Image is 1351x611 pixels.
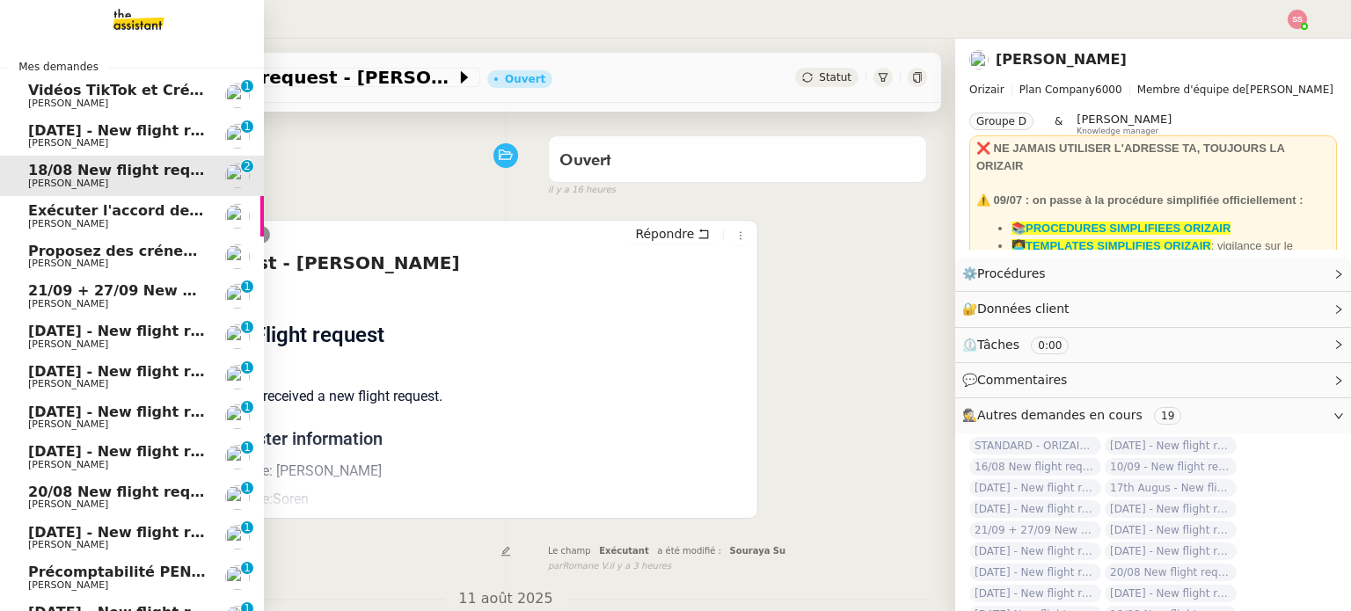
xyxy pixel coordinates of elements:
[1019,84,1095,96] span: Plan Company
[1077,113,1172,135] app-user-label: Knowledge manager
[244,441,251,457] p: 1
[969,564,1101,581] span: [DATE] - New flight request - [PERSON_NAME]
[28,404,391,420] span: [DATE] - New flight request - [PERSON_NAME]
[962,264,1054,284] span: ⚙️
[1154,407,1181,425] nz-tag: 19
[28,218,108,229] span: [PERSON_NAME]
[28,162,371,178] span: 18/08 New flight request - [PERSON_NAME]
[241,441,253,454] nz-badge-sup: 1
[241,562,253,574] nz-badge-sup: 1
[977,266,1046,280] span: Procédures
[657,546,721,556] span: a été modifié :
[91,69,456,86] span: 18/08 New flight request - [PERSON_NAME]
[28,258,108,269] span: [PERSON_NAME]
[730,546,786,556] span: Souraya Su
[976,142,1284,172] strong: ❌ NE JAMAIS UTILISER L'ADRESSE TA, TOUJOURS LA ORIZAIR
[962,299,1077,319] span: 🔐
[241,280,253,293] nz-badge-sup: 1
[28,82,381,98] span: Vidéos TikTok et Créatives META - août 2025
[1105,500,1237,518] span: [DATE] - New flight request - [PERSON_NAME]
[1105,585,1237,602] span: [DATE] - New flight request - Zozef Holland
[244,361,251,377] p: 1
[225,525,250,549] img: users%2FC9SBsJ0duuaSgpQFj5LgoEX8n0o2%2Favatar%2Fec9d51b8-9413-4189-adfb-7be4d8c96a3c
[28,498,108,510] span: [PERSON_NAME]
[92,251,750,275] h4: New flight request - [PERSON_NAME]
[819,71,851,84] span: Statut
[548,559,563,574] span: par
[207,428,636,449] p: Requester information
[1011,239,1211,252] a: 👩‍💻TEMPLATES SIMPLIFIES ORIZAIR
[969,500,1101,518] span: [DATE] - New flight request - [PERSON_NAME]
[28,298,108,309] span: [PERSON_NAME]
[244,80,251,96] p: 1
[244,401,251,417] p: 1
[977,373,1067,387] span: Commentaires
[244,280,251,296] p: 1
[955,398,1351,433] div: 🕵️Autres demandes en cours 19
[28,539,108,550] span: [PERSON_NAME]
[8,58,109,76] span: Mes demandes
[1288,10,1307,29] img: svg
[28,98,108,109] span: [PERSON_NAME]
[977,302,1070,316] span: Données client
[548,559,671,574] small: Romane V.
[207,489,636,510] p: Firstname:Soren
[28,338,108,350] span: [PERSON_NAME]
[976,193,1303,207] strong: ⚠️ 09/07 : on passe à la procédure simplifiée officiellement :
[225,164,250,188] img: users%2FC9SBsJ0duuaSgpQFj5LgoEX8n0o2%2Favatar%2Fec9d51b8-9413-4189-adfb-7be4d8c96a3c
[969,50,989,69] img: users%2FC9SBsJ0duuaSgpQFj5LgoEX8n0o2%2Favatar%2Fec9d51b8-9413-4189-adfb-7be4d8c96a3c
[241,401,253,413] nz-badge-sup: 1
[1077,127,1158,136] span: Knowledge manager
[1055,113,1063,135] span: &
[28,484,371,500] span: 20/08 New flight request - [PERSON_NAME]
[244,562,251,578] p: 1
[28,459,108,470] span: [PERSON_NAME]
[241,80,253,92] nz-badge-sup: 1
[28,363,391,380] span: [DATE] - New flight request - [PERSON_NAME]
[955,292,1351,326] div: 🔐Données client
[969,84,1004,96] span: Orizair
[241,482,253,494] nz-badge-sup: 1
[996,51,1127,68] a: [PERSON_NAME]
[969,113,1033,130] nz-tag: Groupe D
[599,546,649,556] span: Exécutant
[962,408,1188,422] span: 🕵️
[225,485,250,510] img: users%2FC9SBsJ0duuaSgpQFj5LgoEX8n0o2%2Favatar%2Fec9d51b8-9413-4189-adfb-7be4d8c96a3c
[28,282,437,299] span: 21/09 + 27/09 New flight request - [PERSON_NAME]
[955,363,1351,397] div: 💬Commentaires
[635,225,694,243] span: Répondre
[505,74,545,84] div: Ouvert
[955,328,1351,362] div: ⏲️Tâches 0:00
[28,122,391,139] span: [DATE] - New flight request - [PERSON_NAME]
[225,565,250,590] img: users%2FSoHiyPZ6lTh48rkksBJmVXB4Fxh1%2Favatar%2F784cdfc3-6442-45b8-8ed3-42f1cc9271a4
[241,521,253,534] nz-badge-sup: 1
[977,408,1143,422] span: Autres demandes en cours
[1105,564,1237,581] span: 20/08 New flight request - [PERSON_NAME]
[225,404,250,429] img: users%2FC9SBsJ0duuaSgpQFj5LgoEX8n0o2%2Favatar%2Fec9d51b8-9413-4189-adfb-7be4d8c96a3c
[969,479,1101,497] span: [DATE] - New flight request - [PERSON_NAME][MEDICAL_DATA]
[28,178,108,189] span: [PERSON_NAME]
[225,204,250,229] img: users%2FXPWOVq8PDVf5nBVhDcXguS2COHE3%2Favatar%2F3f89dc26-16aa-490f-9632-b2fdcfc735a1
[1011,222,1231,235] a: 📚PROCEDURES SIMPLIFIEES ORIZAIR
[969,437,1101,455] span: STANDARD - ORIZAIR - août 2025
[244,120,251,136] p: 1
[969,81,1337,98] span: [PERSON_NAME]
[241,321,253,333] nz-badge-sup: 1
[28,137,108,149] span: [PERSON_NAME]
[1095,84,1122,96] span: 6000
[241,160,253,172] nz-badge-sup: 2
[28,579,108,591] span: [PERSON_NAME]
[225,445,250,469] img: users%2FC9SBsJ0duuaSgpQFj5LgoEX8n0o2%2Favatar%2Fec9d51b8-9413-4189-adfb-7be4d8c96a3c
[28,443,391,460] span: [DATE] - New flight request - [PERSON_NAME]
[969,542,1101,560] span: [DATE] - New flight request - [PERSON_NAME]
[629,224,716,244] button: Répondre
[1105,521,1237,539] span: [DATE] - New flight request - [PERSON_NAME]
[1011,237,1330,289] li: : vigilance sur le dashboard utiliser uniquement les templates avec ✈️Orizair pour éviter les con...
[955,257,1351,291] div: ⚙️Procédures
[207,461,636,482] p: Lastname: [PERSON_NAME]
[244,482,251,498] p: 1
[207,319,636,351] h1: New Flight request
[548,546,591,556] span: Le champ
